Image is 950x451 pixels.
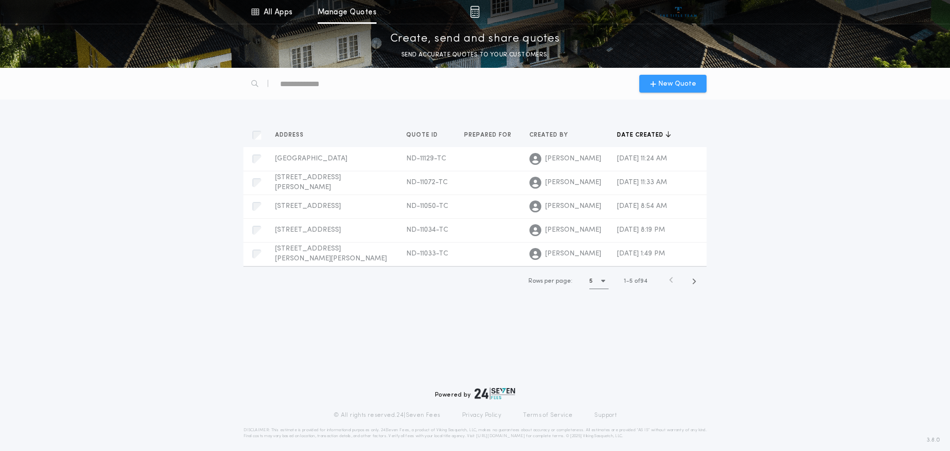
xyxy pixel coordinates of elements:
[545,154,601,164] span: [PERSON_NAME]
[275,130,311,140] button: Address
[406,155,446,162] span: ND-11129-TC
[927,436,940,445] span: 3.8.0
[634,277,647,286] span: of 94
[624,278,626,284] span: 1
[545,225,601,235] span: [PERSON_NAME]
[275,155,347,162] span: [GEOGRAPHIC_DATA]
[617,250,665,257] span: [DATE] 1:49 PM
[545,249,601,259] span: [PERSON_NAME]
[333,411,440,419] p: © All rights reserved. 24|Seven Fees
[639,75,707,93] button: New Quote
[629,278,633,284] span: 5
[617,202,667,210] span: [DATE] 8:54 AM
[275,202,341,210] span: [STREET_ADDRESS]
[545,178,601,188] span: [PERSON_NAME]
[589,273,609,289] button: 5
[406,202,448,210] span: ND-11050-TC
[406,179,448,186] span: ND-11072-TC
[275,245,387,262] span: [STREET_ADDRESS][PERSON_NAME][PERSON_NAME]
[617,155,667,162] span: [DATE] 11:24 AM
[476,434,525,438] a: [URL][DOMAIN_NAME]
[589,276,593,286] h1: 5
[401,50,549,60] p: SEND ACCURATE QUOTES TO YOUR CUSTOMERS.
[529,130,575,140] button: Created by
[528,278,572,284] span: Rows per page:
[243,427,707,439] p: DISCLAIMER: This estimate is provided for informational purposes only. 24|Seven Fees, a product o...
[275,226,341,234] span: [STREET_ADDRESS]
[617,131,665,139] span: Date created
[523,411,572,419] a: Terms of Service
[660,7,697,17] img: vs-icon
[617,130,671,140] button: Date created
[617,226,665,234] span: [DATE] 8:19 PM
[406,226,448,234] span: ND-11034-TC
[390,31,560,47] p: Create, send and share quotes
[594,411,617,419] a: Support
[406,250,448,257] span: ND-11033-TC
[617,179,667,186] span: [DATE] 11:33 AM
[529,131,570,139] span: Created by
[406,130,445,140] button: Quote ID
[464,131,514,139] span: Prepared for
[462,411,502,419] a: Privacy Policy
[658,79,696,89] span: New Quote
[406,131,440,139] span: Quote ID
[435,388,515,400] div: Powered by
[545,201,601,211] span: [PERSON_NAME]
[275,174,341,191] span: [STREET_ADDRESS][PERSON_NAME]
[275,131,306,139] span: Address
[470,6,479,18] img: img
[475,388,515,400] img: logo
